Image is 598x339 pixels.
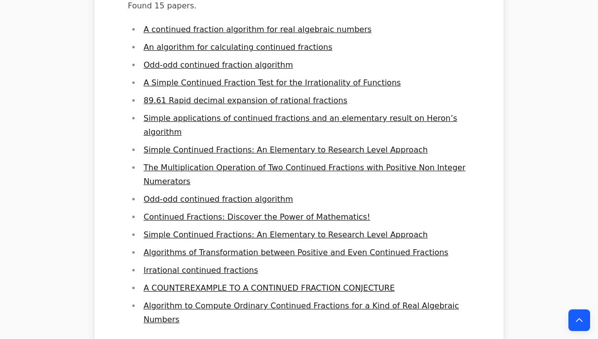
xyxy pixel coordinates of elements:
[144,230,428,239] a: Simple Continued Fractions: An Elementary to Research Level Approach
[144,265,258,275] a: Irrational continued fractions
[144,301,459,324] a: Algorithm to Compute Ordinary Continued Fractions for a Kind of Real Algebraic Numbers
[144,60,293,70] a: Odd-odd continued fraction algorithm
[144,248,448,257] a: Algorithms of Transformation between Positive and Even Continued Fractions
[144,163,465,186] a: The Multiplication Operation of Two Continued Fractions with Positive Non Integer Numerators
[144,96,347,105] a: 89.61 Rapid decimal expansion of rational fractions
[144,78,401,87] a: A Simple Continued Fraction Test for the Irrationality of Functions
[144,283,395,293] a: A COUNTEREXAMPLE TO A CONTINUED FRACTION CONJECTURE
[144,42,333,52] a: An algorithm for calculating continued fractions
[568,309,590,331] button: Back to top
[144,194,293,204] a: Odd-odd continued fraction algorithm
[144,212,370,222] a: Continued Fractions: Discover the Power of Mathematics!
[144,145,428,154] a: Simple Continued Fractions: An Elementary to Research Level Approach
[144,113,457,137] a: Simple applications of continued fractions and an elementary result on Heron’s algorithm
[144,25,372,34] a: A continued fraction algorithm for real algebraic numbers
